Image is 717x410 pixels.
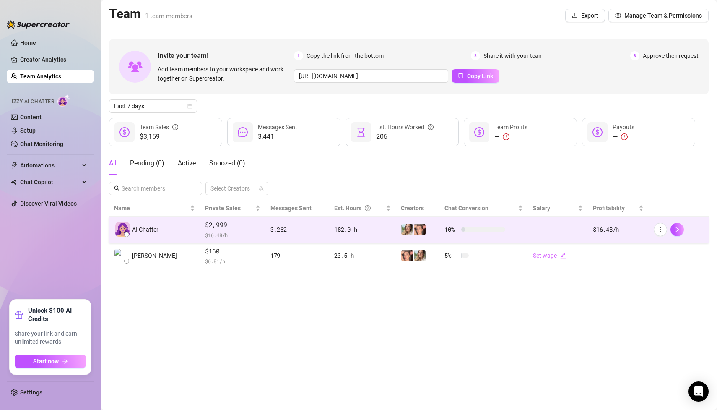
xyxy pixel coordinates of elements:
a: Team Analytics [20,73,61,80]
img: Chat Copilot [11,179,16,185]
button: Export [565,9,605,22]
span: Name [114,204,188,213]
span: Snoozed ( 0 ) [209,159,245,167]
span: Last 7 days [114,100,192,112]
span: dollar-circle [474,127,484,137]
div: — [613,132,634,142]
span: question-circle [428,123,434,132]
th: Name [109,200,200,217]
span: Payouts [613,124,634,131]
span: Share it with your team [483,51,543,60]
div: 182.0 h [334,225,390,234]
img: Charlotte Lily [114,249,128,263]
span: dollar-circle [120,127,130,137]
img: Charlotte [414,224,426,235]
a: Setup [20,127,36,134]
span: Messages Sent [270,205,312,212]
span: question-circle [365,204,371,213]
img: Charlotte [401,224,413,235]
button: Manage Team & Permissions [608,9,709,22]
span: $160 [205,246,260,256]
div: $16.48 /h [593,225,644,234]
span: Salary [533,205,550,212]
span: [PERSON_NAME] [132,251,177,260]
span: 1 [294,51,303,60]
span: 206 [376,132,434,142]
span: gift [15,311,23,319]
span: Copy Link [467,73,493,79]
span: Add team members to your workspace and work together on Supercreator. [158,65,291,83]
span: 2 [471,51,480,60]
span: hourglass [356,127,366,137]
img: AI Chatter [57,94,70,107]
span: right [674,227,680,232]
span: 10 % [444,225,458,234]
img: Charlotte [414,250,426,261]
span: Copy the link from the bottom [307,51,384,60]
a: Chat Monitoring [20,141,63,147]
td: — [588,243,649,269]
span: $3,159 [140,132,178,142]
div: — [494,132,527,142]
span: info-circle [172,123,178,132]
span: Active [178,159,196,167]
a: Settings [20,389,42,396]
div: Est. Hours [334,204,384,213]
span: 3 [630,51,639,60]
span: setting [615,13,621,18]
span: search [114,185,120,191]
a: Home [20,39,36,46]
span: message [238,127,248,137]
img: Charlotte [401,250,413,261]
input: Search members [122,184,190,193]
span: $ 6.81 /h [205,257,260,265]
a: Set wageedit [533,252,566,259]
span: Manage Team & Permissions [624,12,702,19]
button: Start nowarrow-right [15,355,86,368]
span: download [572,13,578,18]
span: Approve their request [643,51,699,60]
div: 3,262 [270,225,324,234]
span: arrow-right [62,358,68,364]
span: Team Profits [494,124,527,131]
img: izzy-ai-chatter-avatar-DDCN_rTZ.svg [115,222,130,237]
h2: Team [109,6,192,22]
a: Discover Viral Videos [20,200,77,207]
span: dollar-circle [592,127,603,137]
span: Messages Sent [258,124,297,131]
th: Creators [396,200,440,217]
span: thunderbolt [11,162,18,169]
span: Izzy AI Chatter [12,98,54,106]
img: logo-BBDzfeDw.svg [7,20,70,29]
a: Content [20,114,42,120]
div: Open Intercom Messenger [688,381,709,402]
span: team [259,186,264,191]
span: $2,999 [205,220,260,230]
span: AI Chatter [132,225,158,234]
span: copy [458,73,464,78]
div: 179 [270,251,324,260]
span: Share your link and earn unlimited rewards [15,330,86,346]
span: 5 % [444,251,458,260]
span: Chat Conversion [444,205,488,212]
span: more [657,227,663,232]
span: Profitability [593,205,625,212]
span: Invite your team! [158,50,294,61]
span: 1 team members [145,12,192,20]
span: 3,441 [258,132,297,142]
a: Creator Analytics [20,53,87,66]
span: $ 16.48 /h [205,231,260,239]
span: calendar [187,104,192,109]
span: Private Sales [205,205,241,212]
span: Export [581,12,598,19]
span: exclamation-circle [621,133,628,140]
span: edit [560,253,566,259]
div: Est. Hours Worked [376,123,434,132]
span: Chat Copilot [20,175,80,189]
button: Copy Link [452,69,499,83]
span: Automations [20,159,80,172]
span: Start now [33,358,59,365]
strong: Unlock $100 AI Credits [28,306,86,323]
span: exclamation-circle [503,133,509,140]
div: All [109,158,117,168]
